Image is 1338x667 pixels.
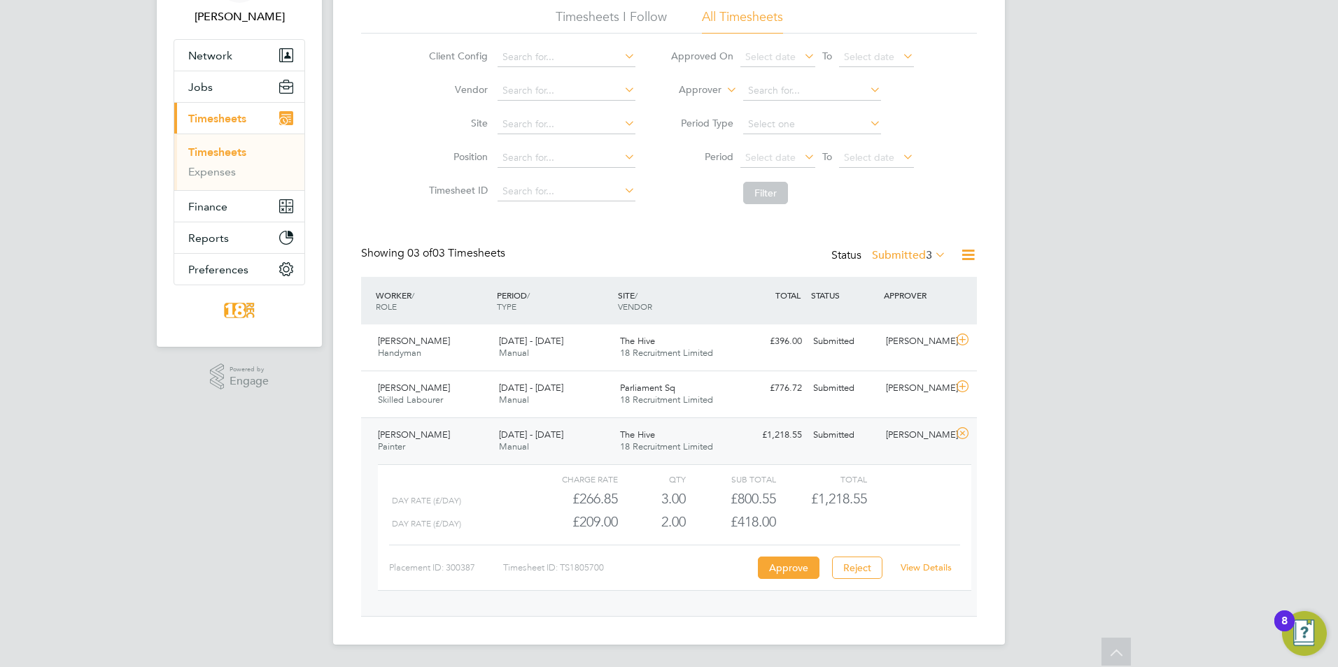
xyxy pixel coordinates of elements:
input: Search for... [498,148,635,168]
span: £1,218.55 [811,490,867,507]
span: TOTAL [775,289,801,301]
div: QTY [618,471,686,487]
span: Timesheets [188,112,246,125]
span: Manual [499,394,529,406]
input: Search for... [498,48,635,67]
a: View Details [901,561,952,573]
span: Finance [188,200,227,213]
div: £396.00 [735,330,808,353]
span: [PERSON_NAME] [378,429,450,440]
span: Jobs [188,80,213,94]
div: £209.00 [528,510,618,533]
label: Timesheet ID [425,184,488,196]
li: Timesheets I Follow [556,8,667,34]
span: / [411,289,414,301]
span: 18 Recruitment Limited [620,347,713,359]
input: Search for... [498,115,635,134]
span: Select date [745,50,796,63]
button: Reject [832,557,882,579]
div: WORKER [372,282,493,319]
div: £418.00 [686,510,776,533]
img: 18rec-logo-retina.png [220,299,258,322]
span: Select date [745,151,796,164]
span: Network [188,49,232,62]
span: Painter [378,440,405,452]
button: Finance [174,191,304,222]
span: day rate (£/day) [392,519,461,529]
span: 3 [926,248,932,262]
a: Powered byEngage [210,364,269,390]
span: The Hive [620,335,655,347]
span: To [818,47,836,65]
span: [DATE] - [DATE] [499,429,563,440]
span: [PERSON_NAME] [378,382,450,394]
button: Filter [743,182,788,204]
div: Sub Total [686,471,776,487]
span: Powered by [230,364,269,375]
div: APPROVER [880,282,953,308]
div: [PERSON_NAME] [880,377,953,400]
span: Parliament Sq [620,382,675,394]
div: 8 [1281,621,1288,639]
span: 03 Timesheets [407,246,505,260]
label: Period [670,150,733,163]
button: Preferences [174,254,304,285]
span: Skilled Labourer [378,394,443,406]
span: VENDOR [618,301,652,312]
label: Approved On [670,50,733,62]
span: [PERSON_NAME] [378,335,450,347]
span: / [635,289,638,301]
div: [PERSON_NAME] [880,424,953,447]
div: SITE [614,282,735,319]
label: Period Type [670,117,733,129]
div: £1,218.55 [735,424,808,447]
label: Approver [659,83,721,97]
input: Search for... [743,81,881,101]
div: Submitted [808,330,880,353]
span: day rate (£/day) [392,496,461,505]
label: Submitted [872,248,946,262]
span: [DATE] - [DATE] [499,335,563,347]
div: Submitted [808,424,880,447]
span: 18 Recruitment Limited [620,394,713,406]
div: 2.00 [618,510,686,533]
div: PERIOD [493,282,614,319]
button: Jobs [174,71,304,102]
div: 3.00 [618,487,686,510]
a: Go to home page [174,299,305,322]
input: Search for... [498,182,635,201]
span: Reports [188,231,229,245]
span: ROLE [376,301,397,312]
span: Chloe Crayden [174,8,305,25]
span: To [818,148,836,166]
div: Timesheet ID: TS1805700 [503,557,754,579]
div: £776.72 [735,377,808,400]
label: Site [425,117,488,129]
a: Expenses [188,165,236,178]
button: Approve [758,557,819,579]
a: Timesheets [188,145,246,159]
li: All Timesheets [702,8,783,34]
label: Client Config [425,50,488,62]
button: Reports [174,222,304,253]
div: Placement ID: 300387 [389,557,503,579]
div: [PERSON_NAME] [880,330,953,353]
label: Vendor [425,83,488,96]
span: Engage [230,375,269,387]
input: Select one [743,115,881,134]
span: Manual [499,440,529,452]
div: STATUS [808,282,880,308]
span: 03 of [407,246,432,260]
span: / [527,289,530,301]
div: Charge rate [528,471,618,487]
span: Select date [844,50,894,63]
span: Select date [844,151,894,164]
span: The Hive [620,429,655,440]
div: Submitted [808,377,880,400]
span: Manual [499,347,529,359]
button: Network [174,40,304,71]
div: Status [831,246,949,266]
button: Timesheets [174,103,304,134]
div: Showing [361,246,508,261]
div: £800.55 [686,487,776,510]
